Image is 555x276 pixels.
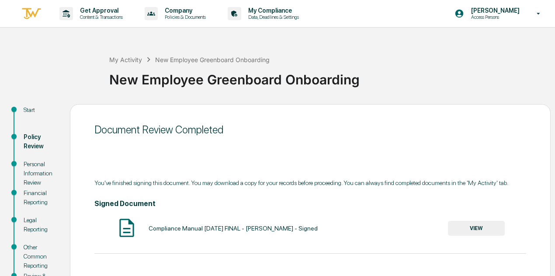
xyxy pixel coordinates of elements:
div: My Activity [109,56,142,63]
p: Company [158,7,210,14]
div: Personal Information Review [24,160,56,187]
p: Data, Deadlines & Settings [241,14,303,20]
div: New Employee Greenboard Onboarding [109,65,551,87]
div: New Employee Greenboard Onboarding [155,56,270,63]
p: Get Approval [73,7,127,14]
img: Document Icon [116,217,138,239]
p: Policies & Documents [158,14,210,20]
div: Compliance Manual [DATE] FINAL - [PERSON_NAME] - Signed [149,225,318,232]
iframe: Open customer support [527,247,551,271]
p: [PERSON_NAME] [464,7,524,14]
p: My Compliance [241,7,303,14]
div: Start [24,105,56,115]
div: Other Common Reporting [24,243,56,270]
p: Content & Transactions [73,14,127,20]
button: VIEW [448,221,505,236]
div: Legal Reporting [24,216,56,234]
div: Policy Review [24,133,56,151]
h4: Signed Document [94,199,526,208]
div: Financial Reporting [24,189,56,207]
div: Document Review Completed [94,123,526,136]
p: Access Persons [464,14,524,20]
img: logo [21,7,42,21]
div: You've finished signing this document. You may download a copy for your records before proceeding... [94,179,526,186]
